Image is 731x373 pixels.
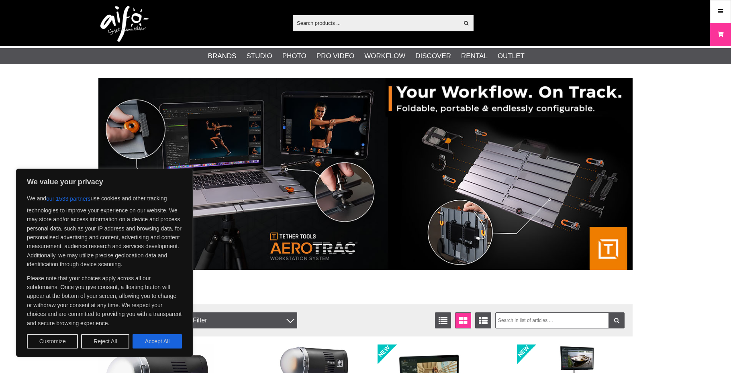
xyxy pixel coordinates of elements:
[27,274,182,328] p: Please note that your choices apply across all our subdomains. Once you give consent, a floating ...
[608,312,625,328] a: Filter
[435,312,451,328] a: List
[16,169,193,357] div: We value your privacy
[46,192,91,206] button: our 1533 partners
[81,334,129,349] button: Reject All
[208,51,237,61] a: Brands
[461,51,488,61] a: Rental
[475,312,491,328] a: Extended list
[415,51,451,61] a: Discover
[133,334,182,349] button: Accept All
[98,78,633,270] img: Ad:007 banner-header-aerotrac-1390x500.jpg
[100,6,149,42] img: logo.png
[27,177,182,187] p: We value your privacy
[293,17,459,29] input: Search products ...
[27,192,182,269] p: We and use cookies and other tracking technologies to improve your experience on our website. We ...
[495,312,625,328] input: Search in list of articles ...
[282,51,306,61] a: Photo
[189,312,297,328] div: Filter
[316,51,354,61] a: Pro Video
[455,312,471,328] a: Window
[498,51,525,61] a: Outlet
[246,51,272,61] a: Studio
[364,51,405,61] a: Workflow
[27,334,78,349] button: Customize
